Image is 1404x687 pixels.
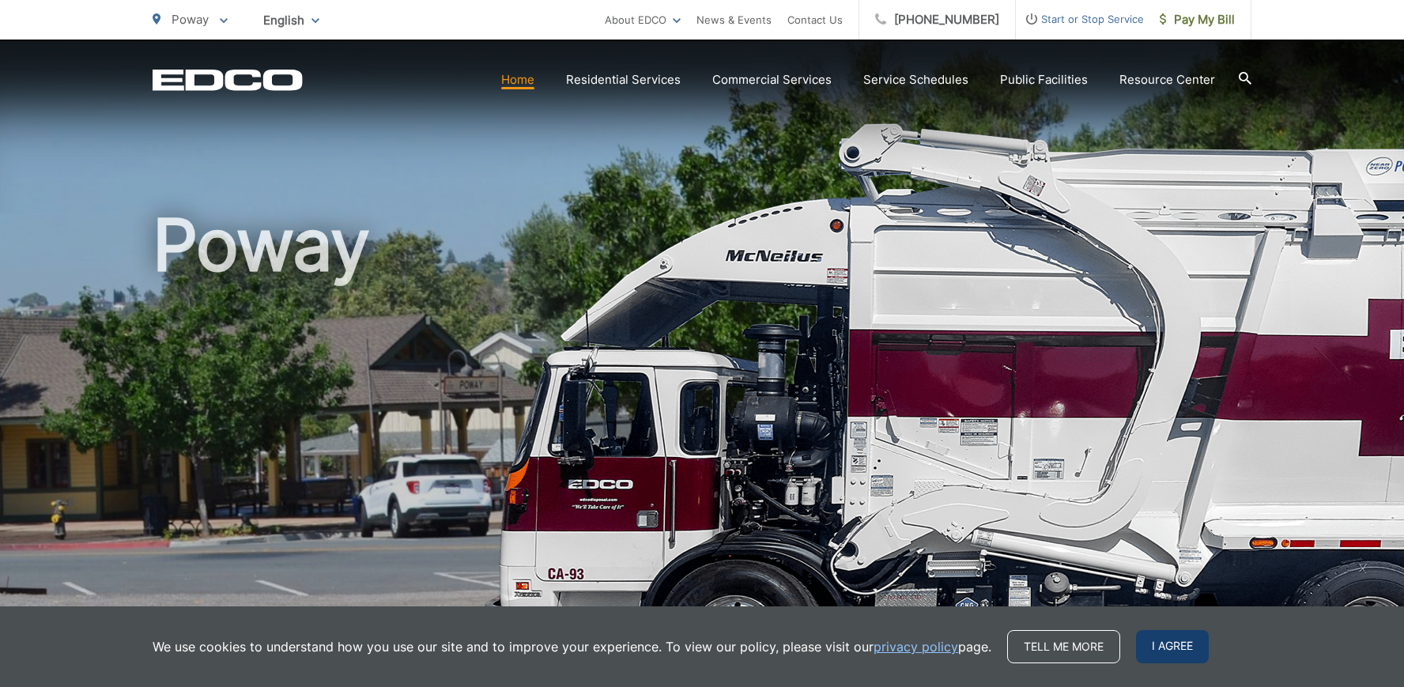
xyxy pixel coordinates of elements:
a: Resource Center [1119,70,1215,89]
a: privacy policy [874,637,958,656]
a: Home [501,70,534,89]
a: Tell me more [1007,630,1120,663]
a: About EDCO [605,10,681,29]
a: Contact Us [787,10,843,29]
span: I agree [1136,630,1209,663]
a: Service Schedules [863,70,968,89]
p: We use cookies to understand how you use our site and to improve your experience. To view our pol... [153,637,991,656]
span: English [251,6,331,34]
a: Public Facilities [1000,70,1088,89]
a: Residential Services [566,70,681,89]
a: News & Events [696,10,772,29]
span: Poway [172,12,209,27]
span: Pay My Bill [1160,10,1235,29]
a: Commercial Services [712,70,832,89]
a: EDCD logo. Return to the homepage. [153,69,303,91]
